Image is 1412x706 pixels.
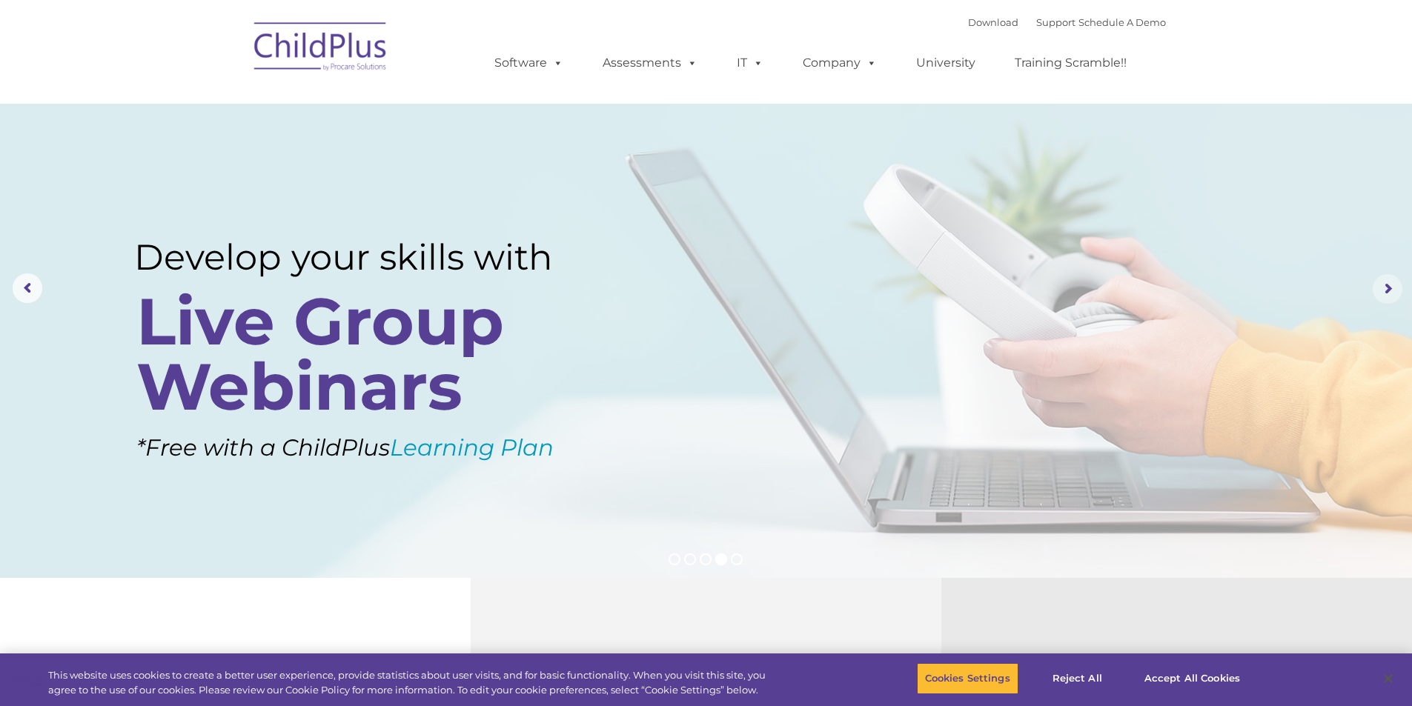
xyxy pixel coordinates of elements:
font: | [968,16,1166,28]
a: Download [968,16,1018,28]
a: University [901,48,990,78]
a: Learning Plan [390,433,554,462]
a: Company [788,48,892,78]
a: Support [1036,16,1075,28]
rs-layer: Live Group Webinars [136,289,595,419]
a: Assessments [588,48,712,78]
img: ChildPlus by Procare Solutions [247,12,395,86]
span: Last name [206,98,251,109]
button: Reject All [1031,663,1124,694]
a: Training Scramble!! [1000,48,1141,78]
rs-layer: *Free with a ChildPlus [136,427,635,469]
rs-layer: Develop your skills with [134,236,601,279]
a: IT [722,48,778,78]
span: Phone number [206,159,269,170]
button: Cookies Settings [917,663,1018,694]
a: Schedule A Demo [1078,16,1166,28]
button: Accept All Cookies [1136,663,1248,694]
a: Software [480,48,578,78]
div: This website uses cookies to create a better user experience, provide statistics about user visit... [48,668,777,697]
button: Close [1372,662,1405,695]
